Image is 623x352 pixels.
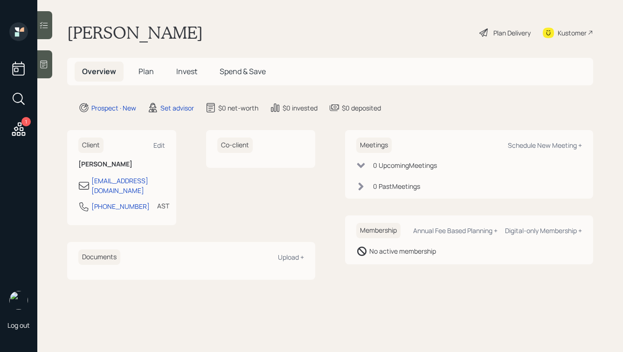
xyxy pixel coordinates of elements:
div: Plan Delivery [493,28,531,38]
span: Invest [176,66,197,76]
div: [PHONE_NUMBER] [91,201,150,211]
div: 0 Past Meeting s [373,181,420,191]
div: Annual Fee Based Planning + [413,226,498,235]
h1: [PERSON_NAME] [67,22,203,43]
div: $0 net-worth [218,103,258,113]
div: Digital-only Membership + [505,226,582,235]
div: $0 deposited [342,103,381,113]
div: 0 Upcoming Meeting s [373,160,437,170]
div: Schedule New Meeting + [508,141,582,150]
div: No active membership [369,246,436,256]
div: Upload + [278,253,304,262]
div: Prospect · New [91,103,136,113]
h6: Meetings [356,138,392,153]
div: 1 [21,117,31,126]
div: Edit [153,141,165,150]
div: [EMAIL_ADDRESS][DOMAIN_NAME] [91,176,165,195]
img: hunter_neumayer.jpg [9,291,28,310]
span: Overview [82,66,116,76]
h6: [PERSON_NAME] [78,160,165,168]
h6: Co-client [217,138,253,153]
div: $0 invested [283,103,318,113]
h6: Client [78,138,104,153]
span: Plan [138,66,154,76]
div: AST [157,201,169,211]
h6: Membership [356,223,401,238]
h6: Documents [78,249,120,265]
div: Log out [7,321,30,330]
div: Kustomer [558,28,587,38]
span: Spend & Save [220,66,266,76]
div: Set advisor [160,103,194,113]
